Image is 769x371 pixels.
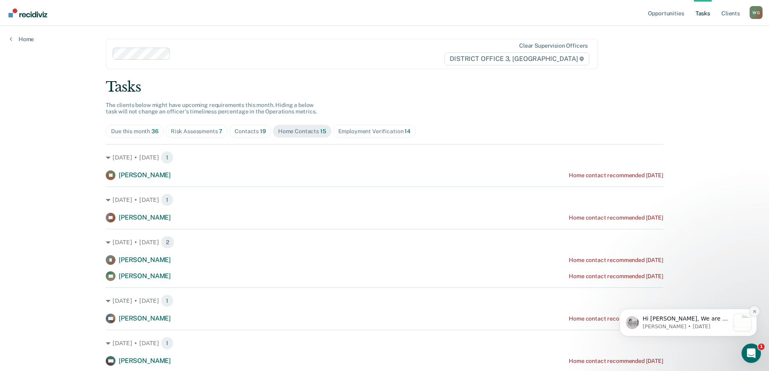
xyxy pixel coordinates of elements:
[106,337,663,350] div: [DATE] • [DATE] 1
[161,151,174,164] span: 1
[750,6,763,19] button: Profile dropdown button
[111,128,159,135] div: Due this month
[444,52,589,65] span: DISTRICT OFFICE 3, [GEOGRAPHIC_DATA]
[106,151,663,164] div: [DATE] • [DATE] 1
[8,8,47,17] img: Recidiviz
[235,128,266,135] div: Contacts
[219,128,222,134] span: 7
[119,272,171,280] span: [PERSON_NAME]
[161,236,174,249] span: 2
[260,128,266,134] span: 19
[404,128,411,134] span: 14
[338,128,411,135] div: Employment Verification
[161,294,174,307] span: 1
[750,6,763,19] div: W G
[35,57,122,264] span: Hi [PERSON_NAME], We are so excited to announce a brand new feature: AI case note search! 📣 Findi...
[119,171,171,179] span: [PERSON_NAME]
[569,257,663,264] div: Home contact recommended [DATE]
[119,314,171,322] span: [PERSON_NAME]
[106,102,317,115] span: The clients below might have upcoming requirements this month. Hiding a below task will not chang...
[519,42,588,49] div: Clear supervision officers
[18,58,31,71] img: Profile image for Kim
[106,236,663,249] div: [DATE] • [DATE] 2
[161,337,174,350] span: 1
[119,357,171,365] span: [PERSON_NAME]
[119,256,171,264] span: [PERSON_NAME]
[569,358,663,365] div: Home contact recommended [DATE]
[106,193,663,206] div: [DATE] • [DATE] 1
[278,128,326,135] div: Home Contacts
[608,258,769,349] iframe: Intercom notifications message
[758,344,765,350] span: 1
[142,48,152,59] button: Dismiss notification
[106,294,663,307] div: [DATE] • [DATE] 1
[569,315,663,322] div: Home contact recommended [DATE]
[320,128,326,134] span: 15
[10,36,34,43] a: Home
[161,193,174,206] span: 1
[151,128,159,134] span: 36
[569,273,663,280] div: Home contact recommended [DATE]
[12,51,149,78] div: message notification from Kim, 1w ago. Hi Grayson, We are so excited to announce a brand new feat...
[35,65,122,72] p: Message from Kim, sent 1w ago
[742,344,761,363] iframe: Intercom live chat
[569,214,663,221] div: Home contact recommended [DATE]
[569,172,663,179] div: Home contact recommended [DATE]
[119,214,171,221] span: [PERSON_NAME]
[171,128,223,135] div: Risk Assessments
[106,79,663,95] div: Tasks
